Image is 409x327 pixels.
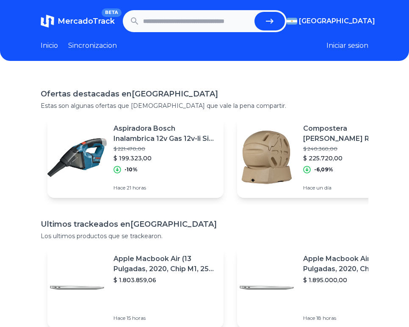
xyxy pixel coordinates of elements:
p: $ 1.803.859,06 [113,276,217,284]
p: $ 221.470,00 [113,146,217,152]
h1: Ultimos trackeados en [GEOGRAPHIC_DATA] [41,218,368,230]
a: Inicio [41,41,58,51]
span: BETA [102,8,122,17]
p: $ 199.323,00 [113,154,217,162]
img: MercadoTrack [41,14,54,28]
p: Hace 21 horas [113,184,217,191]
p: -10% [124,166,138,173]
button: [GEOGRAPHIC_DATA] [287,16,369,26]
p: Hace 18 horas [303,315,406,322]
a: Featured imageAspiradora Bosch Inalambrica 12v Gas 12v-li Sin Bateria$ 221.470,00$ 199.323,00-10%... [47,117,224,198]
p: Estas son algunas ofertas que [DEMOGRAPHIC_DATA] que vale la pena compartir. [41,102,368,110]
span: [GEOGRAPHIC_DATA] [299,16,375,26]
p: Apple Macbook Air (13 Pulgadas, 2020, Chip M1, 256 Gb De Ssd, 8 Gb De Ram) - Plata [113,254,217,274]
p: Hace un día [303,184,406,191]
p: Aspiradora Bosch Inalambrica 12v Gas 12v-li Sin Bateria [113,124,217,144]
img: Featured image [47,128,107,187]
p: Los ultimos productos que se trackearon. [41,232,368,240]
a: Sincronizacion [68,41,117,51]
img: Argentina [287,18,298,25]
img: Featured image [237,128,296,187]
p: $ 225.720,00 [303,154,406,162]
p: -6,09% [314,166,333,173]
img: Featured image [47,258,107,317]
p: Hace 15 horas [113,315,217,322]
p: $ 240.360,00 [303,146,406,152]
button: Iniciar sesion [326,41,368,51]
p: Compostera [PERSON_NAME] Rolling 90 Lts + Manual [303,124,406,144]
a: MercadoTrackBETA [41,14,115,28]
img: Featured image [237,258,296,317]
p: $ 1.895.000,00 [303,276,406,284]
span: MercadoTrack [58,16,115,26]
p: Apple Macbook Air (13 Pulgadas, 2020, Chip M1, 256 Gb De Ssd, 8 Gb De Ram) - Plata [303,254,406,274]
h1: Ofertas destacadas en [GEOGRAPHIC_DATA] [41,88,368,100]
